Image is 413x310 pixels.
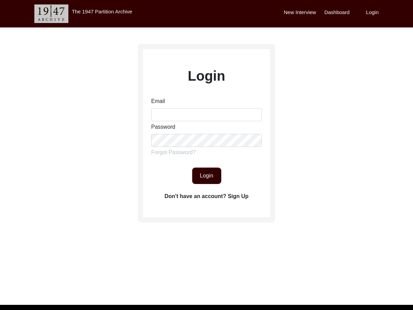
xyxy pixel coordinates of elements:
label: Don't have an account? Sign Up [165,192,249,200]
button: Login [192,168,221,184]
label: New Interview [284,9,316,16]
label: Password [151,123,175,131]
label: Login [366,9,379,16]
label: Forgot Password? [151,148,196,157]
img: header-logo.png [34,4,68,23]
label: The 1947 Partition Archive [72,9,132,14]
label: Login [188,66,225,86]
label: Email [151,97,165,105]
label: Dashboard [324,9,349,16]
